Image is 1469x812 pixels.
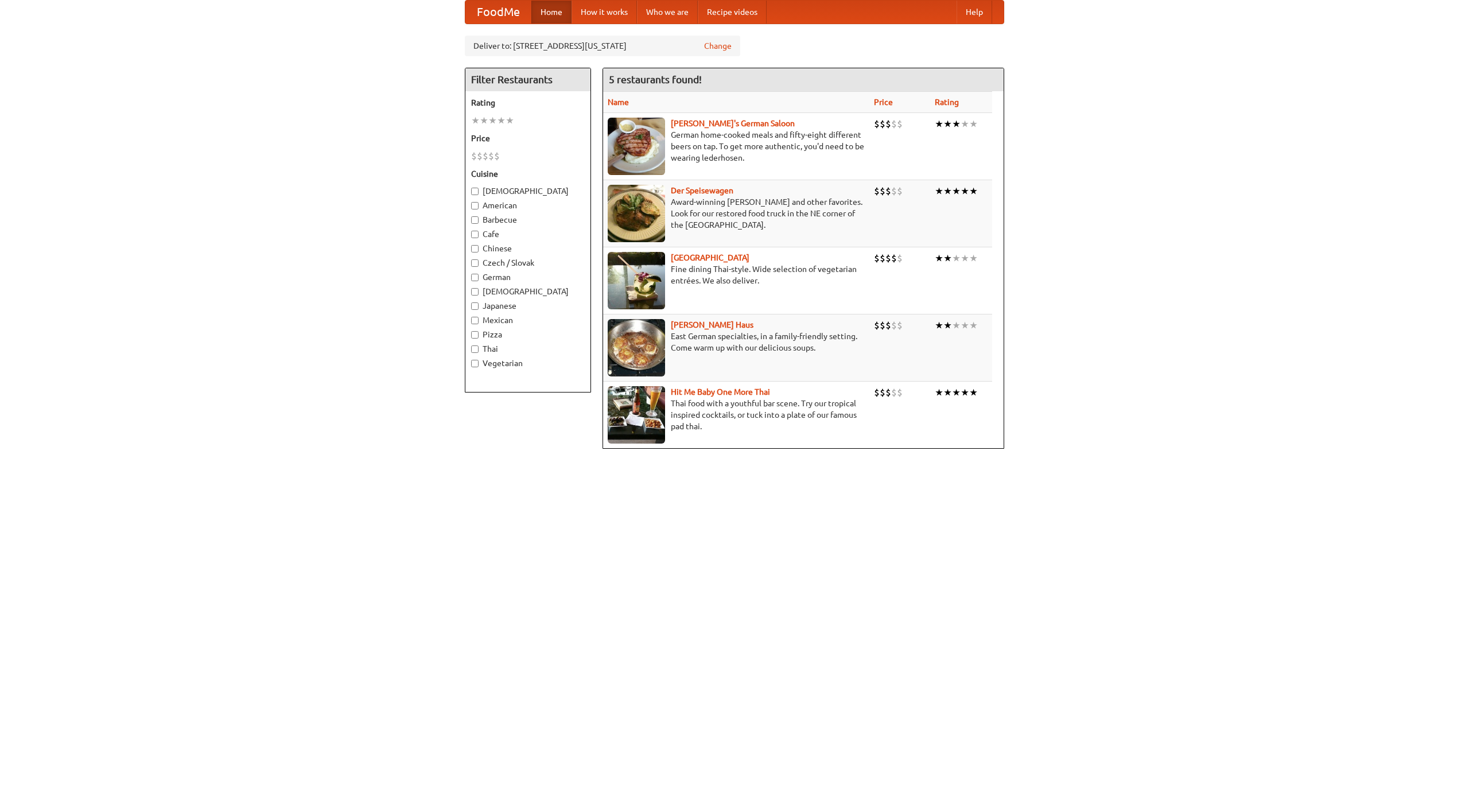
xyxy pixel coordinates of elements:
a: Name [608,98,629,107]
input: Pizza [471,331,479,339]
label: Barbecue [471,214,585,226]
li: $ [885,118,891,130]
li: ★ [952,252,961,265]
li: $ [891,252,897,265]
label: [DEMOGRAPHIC_DATA] [471,185,585,197]
div: Deliver to: [STREET_ADDRESS][US_STATE] [465,36,740,56]
p: Thai food with a youthful bar scene. Try our tropical inspired cocktails, or tuck into a plate of... [608,398,865,432]
li: ★ [952,319,961,332]
li: $ [897,386,903,399]
a: Rating [935,98,959,107]
li: ★ [935,386,943,399]
a: Change [704,40,732,52]
li: ★ [952,386,961,399]
li: $ [885,386,891,399]
li: $ [880,252,885,265]
li: $ [874,386,880,399]
input: Japanese [471,302,479,310]
li: $ [891,386,897,399]
h5: Cuisine [471,168,585,180]
li: $ [891,185,897,197]
label: Cafe [471,228,585,240]
li: ★ [969,319,978,332]
li: ★ [935,319,943,332]
input: American [471,202,479,209]
li: $ [874,319,880,332]
li: ★ [969,386,978,399]
li: $ [874,252,880,265]
ng-pluralize: 5 restaurants found! [609,74,702,85]
a: Price [874,98,893,107]
li: ★ [943,386,952,399]
li: $ [880,319,885,332]
li: $ [874,118,880,130]
input: Czech / Slovak [471,259,479,267]
li: $ [483,150,488,162]
a: Who we are [637,1,698,24]
li: $ [880,118,885,130]
label: Pizza [471,329,585,340]
a: Help [957,1,992,24]
img: kohlhaus.jpg [608,319,665,376]
input: Cafe [471,231,479,238]
li: $ [891,319,897,332]
li: ★ [943,118,952,130]
img: babythai.jpg [608,386,665,444]
li: $ [477,150,483,162]
li: ★ [943,252,952,265]
li: ★ [943,319,952,332]
li: ★ [961,386,969,399]
a: Der Speisewagen [671,186,733,195]
input: Thai [471,345,479,353]
p: Award-winning [PERSON_NAME] and other favorites. Look for our restored food truck in the NE corne... [608,196,865,231]
h4: Filter Restaurants [465,68,590,91]
li: ★ [952,118,961,130]
li: $ [897,185,903,197]
li: $ [471,150,477,162]
li: ★ [961,319,969,332]
h5: Price [471,133,585,144]
li: ★ [935,118,943,130]
b: [GEOGRAPHIC_DATA] [671,253,749,262]
li: $ [880,386,885,399]
a: [PERSON_NAME]'s German Saloon [671,119,795,128]
li: ★ [497,114,506,127]
li: ★ [969,252,978,265]
li: ★ [471,114,480,127]
a: Home [531,1,572,24]
input: German [471,274,479,281]
li: $ [885,319,891,332]
label: Japanese [471,300,585,312]
li: $ [897,252,903,265]
li: $ [897,118,903,130]
li: $ [494,150,500,162]
li: ★ [952,185,961,197]
li: ★ [506,114,514,127]
li: ★ [961,118,969,130]
li: ★ [488,114,497,127]
a: FoodMe [465,1,531,24]
li: $ [488,150,494,162]
li: ★ [935,185,943,197]
h5: Rating [471,97,585,108]
img: speisewagen.jpg [608,185,665,242]
li: ★ [961,185,969,197]
li: $ [880,185,885,197]
a: [PERSON_NAME] Haus [671,320,753,329]
img: satay.jpg [608,252,665,309]
a: Hit Me Baby One More Thai [671,387,770,397]
li: ★ [935,252,943,265]
label: American [471,200,585,211]
label: Chinese [471,243,585,254]
label: Czech / Slovak [471,257,585,269]
li: $ [874,185,880,197]
p: East German specialties, in a family-friendly setting. Come warm up with our delicious soups. [608,331,865,353]
label: Mexican [471,314,585,326]
label: Thai [471,343,585,355]
input: [DEMOGRAPHIC_DATA] [471,288,479,296]
li: $ [897,319,903,332]
li: ★ [969,185,978,197]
